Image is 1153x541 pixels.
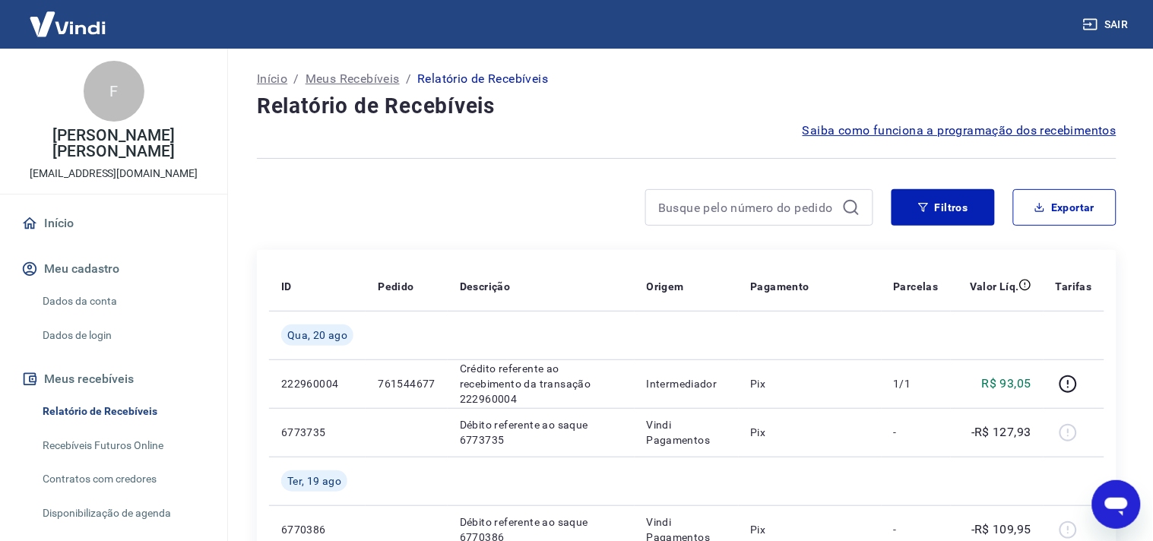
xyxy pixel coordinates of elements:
p: Intermediador [647,376,727,391]
p: Relatório de Recebíveis [417,70,548,88]
p: -R$ 109,95 [971,520,1031,539]
iframe: Botão para abrir a janela de mensagens [1092,480,1141,529]
p: [PERSON_NAME] [PERSON_NAME] [12,128,215,160]
p: Pix [751,425,870,440]
p: [EMAIL_ADDRESS][DOMAIN_NAME] [30,166,198,182]
p: Pagamento [751,279,810,294]
p: Descrição [460,279,511,294]
p: / [293,70,299,88]
input: Busque pelo número do pedido [658,196,836,219]
p: Vindi Pagamentos [647,417,727,448]
button: Filtros [892,189,995,226]
p: Valor Líq. [970,279,1019,294]
p: / [406,70,411,88]
h4: Relatório de Recebíveis [257,91,1117,122]
p: - [894,425,939,440]
p: 1/1 [894,376,939,391]
span: Qua, 20 ago [287,327,347,343]
a: Recebíveis Futuros Online [36,430,209,461]
a: Contratos com credores [36,463,209,495]
button: Meus recebíveis [18,362,209,396]
div: F [84,61,144,122]
a: Dados da conta [36,286,209,317]
button: Meu cadastro [18,252,209,286]
a: Meus Recebíveis [306,70,400,88]
button: Sair [1080,11,1135,39]
p: Pix [751,376,870,391]
p: -R$ 127,93 [971,423,1031,441]
p: R$ 93,05 [982,375,1031,393]
p: Pix [751,522,870,537]
a: Início [257,70,287,88]
a: Início [18,207,209,240]
p: Débito referente ao saque 6773735 [460,417,622,448]
a: Disponibilização de agenda [36,498,209,529]
span: Ter, 19 ago [287,473,341,489]
p: Crédito referente ao recebimento da transação 222960004 [460,361,622,407]
a: Relatório de Recebíveis [36,396,209,427]
a: Dados de login [36,320,209,351]
p: 6773735 [281,425,353,440]
p: 6770386 [281,522,353,537]
p: 761544677 [378,376,436,391]
p: Pedido [378,279,413,294]
a: Saiba como funciona a programação dos recebimentos [803,122,1117,140]
button: Exportar [1013,189,1117,226]
p: Parcelas [894,279,939,294]
p: ID [281,279,292,294]
img: Vindi [18,1,117,47]
p: 222960004 [281,376,353,391]
p: - [894,522,939,537]
p: Origem [647,279,684,294]
p: Tarifas [1056,279,1092,294]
